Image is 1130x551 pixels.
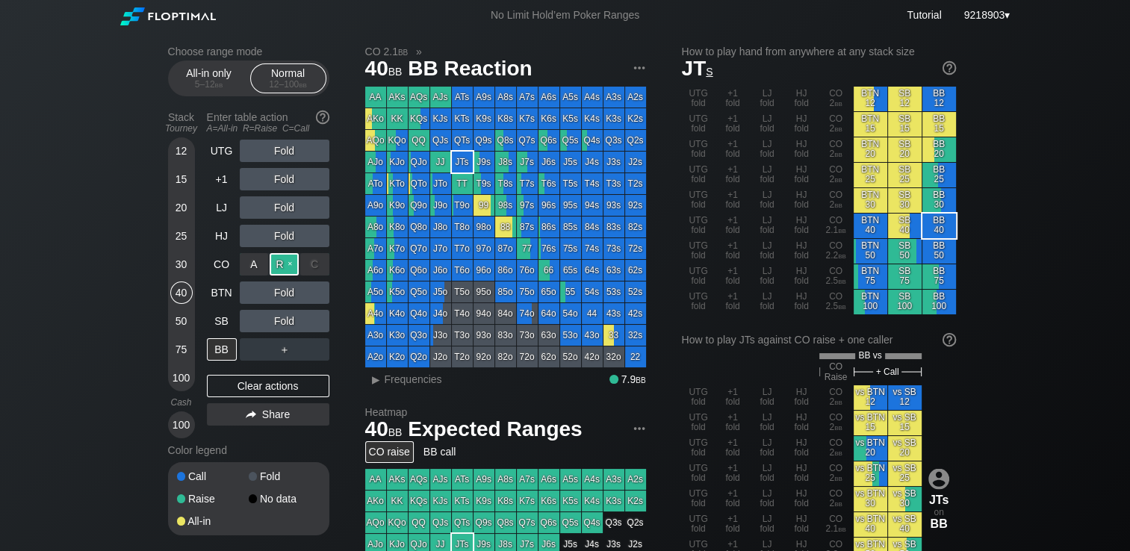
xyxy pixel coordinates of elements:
[207,196,237,219] div: LJ
[517,217,538,237] div: 87s
[398,46,408,57] span: bb
[838,275,846,286] span: bb
[785,264,819,289] div: HJ fold
[603,217,624,237] div: 83s
[682,264,715,289] div: UTG fold
[538,260,559,281] div: 66
[603,195,624,216] div: 93s
[785,163,819,187] div: HJ fold
[682,137,715,162] div: UTG fold
[495,152,516,172] div: J8s
[240,253,329,275] div: Raise
[162,123,201,134] div: Tourney
[560,260,581,281] div: 65s
[716,290,750,314] div: +1 fold
[177,471,249,482] div: Call
[170,140,193,162] div: 12
[838,250,846,261] span: bb
[430,130,451,151] div: QJs
[751,137,784,162] div: LJ fold
[538,281,559,302] div: 65o
[625,130,646,151] div: Q2s
[603,130,624,151] div: Q3s
[430,173,451,194] div: JTo
[854,188,887,213] div: BTN 30
[603,281,624,302] div: 53s
[474,260,494,281] div: 96o
[240,140,329,162] div: Fold
[716,239,750,264] div: +1 fold
[785,87,819,111] div: HJ fold
[922,264,956,289] div: BB 75
[682,57,713,80] span: JT
[215,79,223,90] span: bb
[854,137,887,162] div: BTN 20
[495,281,516,302] div: 85o
[517,325,538,346] div: 73o
[625,260,646,281] div: 62s
[582,130,603,151] div: Q4s
[430,281,451,302] div: J5o
[177,516,249,526] div: All-in
[538,130,559,151] div: Q6s
[819,290,853,314] div: CO 2.5
[625,195,646,216] div: 92s
[170,253,193,275] div: 30
[495,303,516,324] div: 84o
[560,281,581,302] div: 55
[785,239,819,264] div: HJ fold
[387,260,408,281] div: K6o
[365,325,386,346] div: A3o
[406,57,534,82] span: BB Reaction
[838,301,846,311] span: bb
[207,225,237,247] div: HJ
[474,281,494,302] div: 95o
[387,238,408,259] div: K7o
[888,188,922,213] div: SB 30
[452,87,473,108] div: ATs
[387,108,408,129] div: KK
[560,303,581,324] div: 54o
[452,108,473,129] div: KTs
[785,188,819,213] div: HJ fold
[270,253,299,275] div: R
[538,152,559,172] div: J6s
[560,152,581,172] div: J5s
[716,112,750,137] div: +1 fold
[819,264,853,289] div: CO 2.5
[249,494,320,504] div: No data
[854,290,887,314] div: BTN 100
[474,195,494,216] div: 99
[517,108,538,129] div: K7s
[682,188,715,213] div: UTG fold
[474,130,494,151] div: Q9s
[365,195,386,216] div: A9o
[538,87,559,108] div: A6s
[538,238,559,259] div: 76s
[603,152,624,172] div: J3s
[751,214,784,238] div: LJ fold
[430,152,451,172] div: JJ
[474,173,494,194] div: T9s
[582,152,603,172] div: J4s
[170,196,193,219] div: 20
[716,264,750,289] div: +1 fold
[430,303,451,324] div: J4o
[603,260,624,281] div: 63s
[922,163,956,187] div: BB 25
[517,303,538,324] div: 74o
[387,130,408,151] div: KQo
[682,290,715,314] div: UTG fold
[838,225,846,235] span: bb
[409,108,429,129] div: KQs
[452,152,473,172] div: JTs
[834,199,842,210] span: bb
[387,281,408,302] div: K5o
[751,239,784,264] div: LJ fold
[170,338,193,361] div: 75
[517,260,538,281] div: 76o
[474,238,494,259] div: 97o
[409,238,429,259] div: Q7o
[603,238,624,259] div: 73s
[582,325,603,346] div: 43o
